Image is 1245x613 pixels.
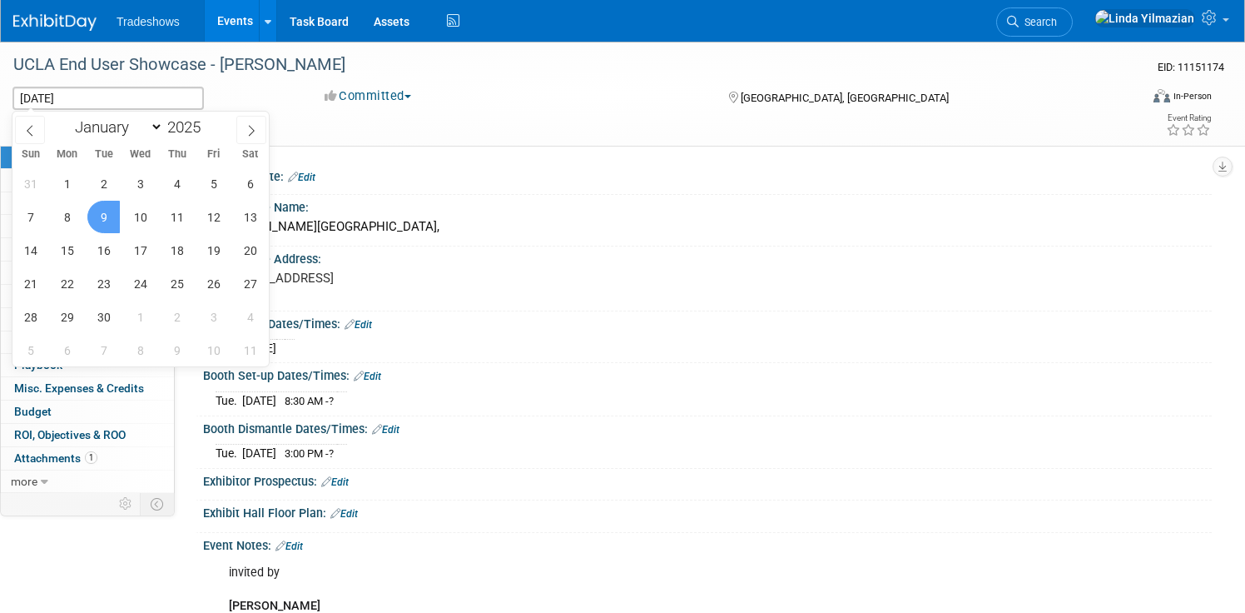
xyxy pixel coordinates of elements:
span: September 13, 2025 [234,201,266,233]
span: October 8, 2025 [124,334,156,366]
span: September 4, 2025 [161,167,193,200]
a: Edit [330,508,358,520]
span: Attachments [14,451,97,465]
span: Event ID: 11151174 [1158,61,1224,73]
span: September 20, 2025 [234,234,266,267]
a: Travel Reservations1 [1,215,174,237]
span: October 9, 2025 [161,334,193,366]
span: Wed [122,149,159,160]
span: September 9, 2025 [87,201,120,233]
a: Edit [372,424,399,436]
div: [PERSON_NAME][GEOGRAPHIC_DATA], [216,214,1199,240]
img: Format-Inperson.png [1153,89,1170,102]
span: September 23, 2025 [87,267,120,300]
span: September 19, 2025 [197,234,230,267]
td: Tue. [216,445,242,462]
a: Sponsorships [1,308,174,331]
a: ROI, Objectives & ROO [1,424,174,446]
span: Thu [159,149,196,160]
span: 8:30 AM - [285,395,334,407]
td: Personalize Event Tab Strip [112,493,141,515]
span: October 10, 2025 [197,334,230,366]
span: September 24, 2025 [124,267,156,300]
b: [PERSON_NAME] [229,599,320,613]
span: September 7, 2025 [14,201,47,233]
span: Fri [196,149,232,160]
div: Event Notes: [203,533,1212,555]
a: Search [996,7,1073,37]
input: Year [163,117,213,137]
span: Sat [232,149,269,160]
a: Edit [275,541,303,552]
span: October 4, 2025 [234,301,266,333]
span: September 29, 2025 [51,301,83,333]
a: Edit [354,371,381,382]
span: September 15, 2025 [51,234,83,267]
span: September 28, 2025 [14,301,47,333]
span: September 22, 2025 [51,267,83,300]
td: Tue. [216,391,242,409]
span: September 5, 2025 [197,167,230,200]
input: Event Start Date - End Date [12,87,204,110]
a: Budget [1,401,174,423]
span: September 18, 2025 [161,234,193,267]
span: ROI, Objectives & ROO [14,428,126,441]
span: September 14, 2025 [14,234,47,267]
a: Shipments [1,285,174,307]
span: ? [329,395,334,407]
span: September 17, 2025 [124,234,156,267]
span: September 6, 2025 [234,167,266,200]
span: Mon [49,149,86,160]
a: Tasks [1,331,174,354]
a: Booth [1,169,174,192]
span: September 16, 2025 [87,234,120,267]
span: October 6, 2025 [51,334,83,366]
span: Tue [86,149,122,160]
span: September 11, 2025 [161,201,193,233]
div: Event Venue Address: [203,247,1212,267]
div: Event Format [1033,87,1212,112]
a: Asset Reservations [1,238,174,261]
span: September 8, 2025 [51,201,83,233]
span: September 27, 2025 [234,267,266,300]
a: Edit [288,172,315,183]
a: Edit [321,476,349,488]
pre: [STREET_ADDRESS] [221,271,605,286]
div: Event Venue Name: [203,195,1212,216]
td: Toggle Event Tabs [141,493,175,515]
a: Staff [1,192,174,215]
div: Event Rating [1166,114,1211,122]
div: Exhibit Hall Floor Plan: [203,501,1212,522]
a: more [1,471,174,493]
span: October 11, 2025 [234,334,266,366]
span: Sun [12,149,49,160]
span: October 3, 2025 [197,301,230,333]
span: [GEOGRAPHIC_DATA], [GEOGRAPHIC_DATA] [741,92,949,104]
span: October 2, 2025 [161,301,193,333]
div: Event Website: [203,164,1212,186]
span: October 1, 2025 [124,301,156,333]
div: In-Person [1173,90,1212,102]
span: September 21, 2025 [14,267,47,300]
span: September 25, 2025 [161,267,193,300]
span: October 5, 2025 [14,334,47,366]
td: [DATE] [242,445,276,462]
span: ? [329,447,334,460]
a: Attachments1 [1,447,174,470]
a: Edit [345,319,372,331]
span: 3:00 PM - [285,447,334,460]
select: Month [67,117,163,137]
div: Exhibit Hall Dates/Times: [203,311,1212,333]
span: September 26, 2025 [197,267,230,300]
div: UCLA End User Showcase - [PERSON_NAME] [7,50,1109,80]
a: Playbook [1,354,174,376]
div: Booth Set-up Dates/Times: [203,363,1212,385]
img: Linda Yilmazian [1094,9,1195,27]
span: Misc. Expenses & Credits [14,381,144,395]
span: 1 [85,451,97,464]
span: August 31, 2025 [14,167,47,200]
span: September 10, 2025 [124,201,156,233]
span: September 3, 2025 [124,167,156,200]
button: Committed [319,87,418,105]
td: [DATE] [242,391,276,409]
